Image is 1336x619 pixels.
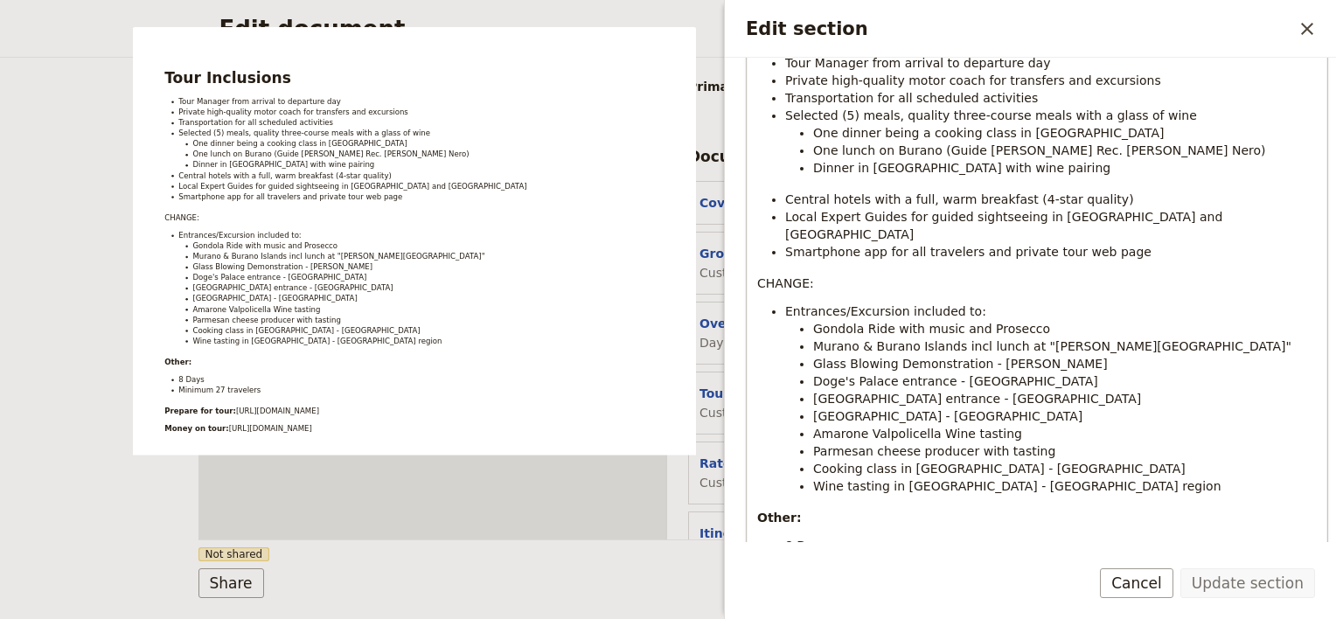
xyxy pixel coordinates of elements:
[813,444,1055,458] span: Parmesan cheese producer with tasting
[813,374,1098,388] span: Doge's Palace entrance - [GEOGRAPHIC_DATA]
[813,462,1186,476] span: Cooking class in [GEOGRAPHIC_DATA] - [GEOGRAPHIC_DATA]
[813,392,1141,406] span: [GEOGRAPHIC_DATA] entrance - [GEOGRAPHIC_DATA]
[1180,568,1315,598] button: Update section
[778,17,830,40] a: Itinerary
[470,17,528,40] a: Overview
[785,304,986,318] span: Entrances/Excursion included to:
[785,91,1038,105] span: Transportation for all scheduled activities
[21,10,174,41] img: Lingo Tours logo
[1042,14,1072,44] a: clientservice@lingo-tours.com
[757,511,802,525] strong: Other:
[813,143,1266,157] span: One lunch on Burano (Guide [PERSON_NAME] Rec. [PERSON_NAME] Nero)
[813,409,1082,423] span: [GEOGRAPHIC_DATA] - [GEOGRAPHIC_DATA]
[699,455,833,472] button: Rates & Enrollment
[699,315,764,332] button: Overview
[785,192,1134,206] span: Central hotels with a full, warm breakfast (4-star quality)
[63,563,180,584] span: [DATE] – [DATE]
[1292,14,1322,44] button: Close drawer
[699,245,879,262] button: Group Leader Information
[699,334,785,351] span: Day summary
[785,73,1161,87] span: Private high-quality motor coach for transfers and excursions
[785,56,1050,70] span: Tour Manager from arrival to departure day
[699,194,777,212] button: Cover page
[813,479,1221,493] span: Wine tasting in [GEOGRAPHIC_DATA] - [GEOGRAPHIC_DATA] region
[813,126,1165,140] span: One dinner being a cooking class in [GEOGRAPHIC_DATA]
[542,17,632,40] a: Tour Inclusions
[785,210,1227,241] span: Local Expert Guides for guided sightseeing in [GEOGRAPHIC_DATA] and [GEOGRAPHIC_DATA]
[785,108,1197,122] span: Selected (5) meals, quality three-course meals with a glass of wine
[219,16,1091,42] h2: Edit document
[1075,14,1105,44] button: Download pdf
[63,435,1056,533] h1: Venice [PERSON_NAME] & [GEOGRAPHIC_DATA]
[813,357,1108,371] span: Glass Blowing Demonstration - [PERSON_NAME]
[757,276,814,290] span: CHANGE:
[785,245,1152,259] span: Smartphone app for all travelers and private tour web page
[699,385,803,402] button: Tour Inclusions
[1100,568,1173,598] button: Cancel
[699,525,760,542] button: Itinerary
[699,474,833,491] span: Custom
[813,161,1110,175] span: Dinner in [GEOGRAPHIC_DATA] with wine pairing
[646,17,764,40] a: Rates & Enrollment
[746,16,1292,42] h2: Edit section
[386,17,456,40] a: Cover page
[699,404,803,421] span: Custom
[813,322,1050,336] span: Gondola Ride with music and Prosecco
[699,264,879,282] span: Custom
[813,339,1291,353] span: Murano & Burano Islands incl lunch at "[PERSON_NAME][GEOGRAPHIC_DATA]"
[63,537,1056,563] p: Tour Code: VFR6630
[785,539,827,553] span: 8 Days
[813,427,1022,441] span: Amarone Valpolicella Wine tasting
